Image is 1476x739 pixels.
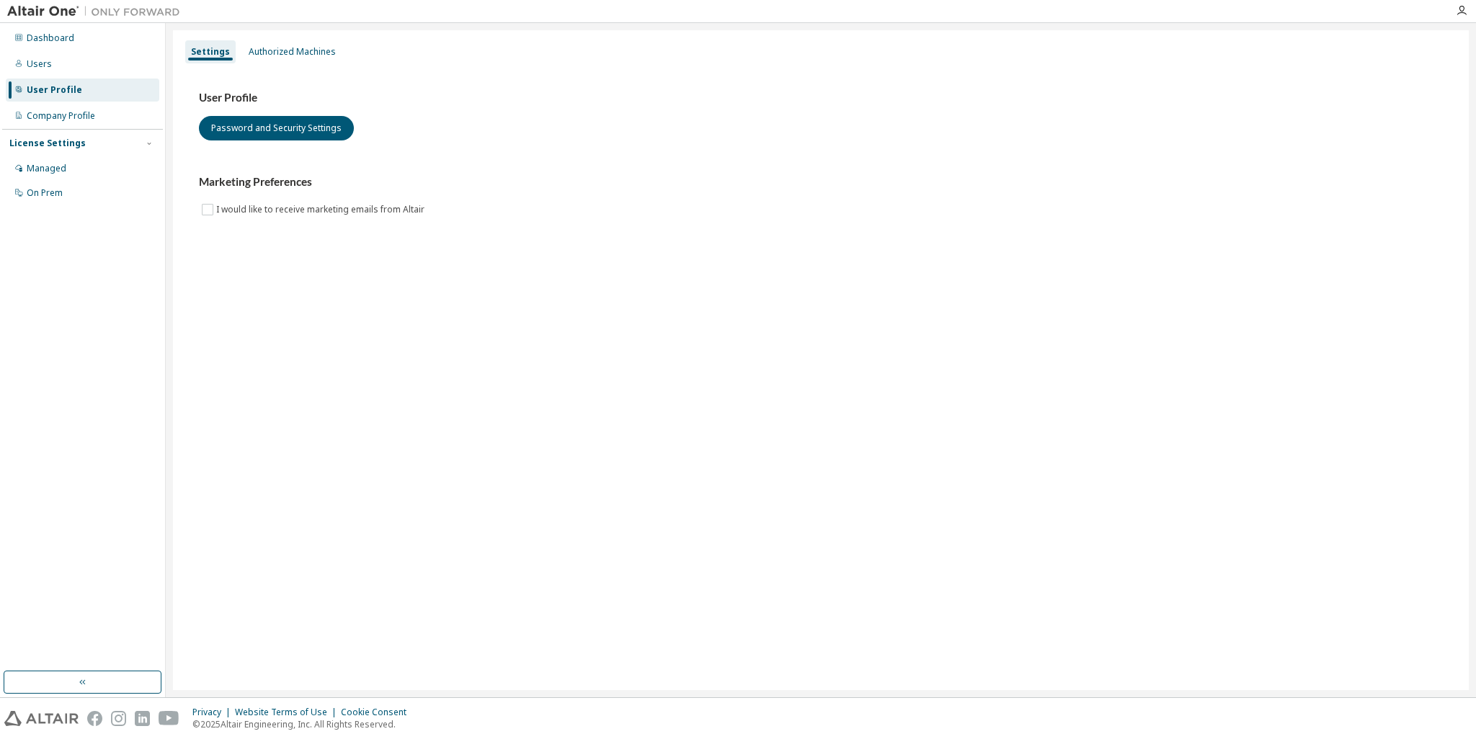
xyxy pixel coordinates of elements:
[235,707,341,718] div: Website Terms of Use
[199,175,1443,189] h3: Marketing Preferences
[192,718,415,730] p: © 2025 Altair Engineering, Inc. All Rights Reserved.
[249,46,336,58] div: Authorized Machines
[27,32,74,44] div: Dashboard
[135,711,150,726] img: linkedin.svg
[27,84,82,96] div: User Profile
[199,91,1443,105] h3: User Profile
[9,138,86,149] div: License Settings
[27,163,66,174] div: Managed
[4,711,79,726] img: altair_logo.svg
[341,707,415,718] div: Cookie Consent
[111,711,126,726] img: instagram.svg
[7,4,187,19] img: Altair One
[27,187,63,199] div: On Prem
[199,116,354,140] button: Password and Security Settings
[27,110,95,122] div: Company Profile
[192,707,235,718] div: Privacy
[87,711,102,726] img: facebook.svg
[159,711,179,726] img: youtube.svg
[27,58,52,70] div: Users
[191,46,230,58] div: Settings
[216,201,427,218] label: I would like to receive marketing emails from Altair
